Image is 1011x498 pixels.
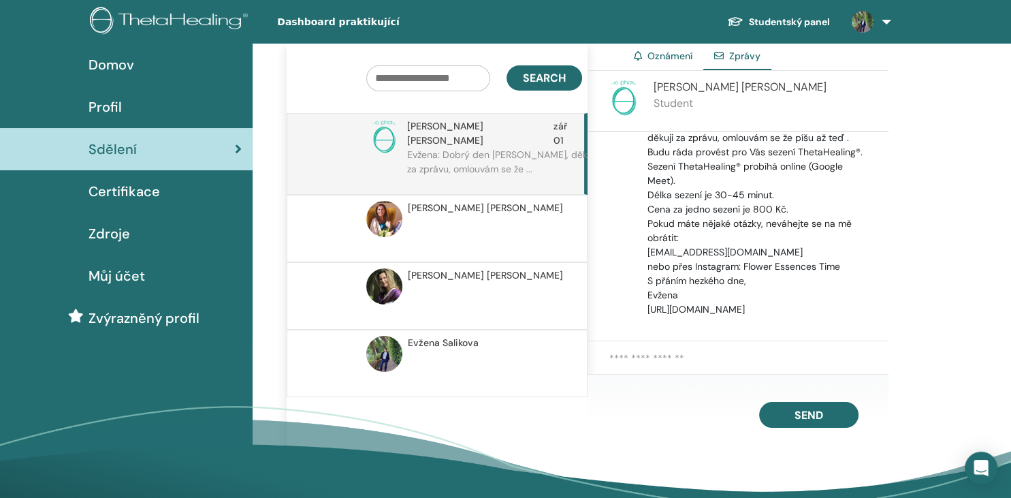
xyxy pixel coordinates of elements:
a: [PERSON_NAME] [PERSON_NAME]zář 01Evžena: Dobrý den [PERSON_NAME], děkuji za zprávu, omlouvám se ž... [287,113,588,195]
img: no-photo.png [366,119,402,155]
img: default.jpg [852,11,873,33]
span: [PERSON_NAME] [PERSON_NAME] [407,119,553,148]
a: Oznámení [647,50,692,62]
img: default.jpg [366,268,402,305]
a: Studentský panel [716,10,841,35]
span: Dashboard praktikující [277,15,481,29]
span: Zprávy [729,50,760,62]
span: Můj účet [89,266,145,286]
span: [PERSON_NAME] [PERSON_NAME] [654,80,827,94]
a: [PERSON_NAME] [PERSON_NAME] [287,195,588,262]
span: zář 01 [553,119,579,148]
img: logo.png [90,7,253,37]
a: [PERSON_NAME] [PERSON_NAME] [287,262,588,330]
span: Zdroje [89,223,130,244]
span: Send [795,408,823,422]
button: Send [759,402,858,428]
p: Evžena: Dobrý den [PERSON_NAME], děkuji za zprávu, omlouvám se že ... [407,148,605,189]
span: Evžena Salikova [408,336,479,350]
a: Evžena Salikova [287,330,588,397]
span: [PERSON_NAME] [PERSON_NAME] [408,268,563,283]
button: Search [507,65,582,91]
img: default.jpg [366,201,402,237]
span: Certifikace [89,181,160,202]
img: graduation-cap-white.svg [727,16,743,27]
img: no-photo.png [605,79,643,117]
img: default.jpg [366,336,402,372]
span: [PERSON_NAME] [PERSON_NAME] [408,201,563,215]
p: Dobrý den [PERSON_NAME], děkuji za zprávu, omlouvám se že píšu až teď . Budu ráda provést pro Vás... [647,116,873,317]
span: Profil [89,97,122,117]
span: Zvýrazněný profil [89,308,199,328]
p: Student [654,95,827,112]
span: Sdělení [89,139,137,159]
span: Search [523,71,566,85]
div: Open Intercom Messenger [965,452,997,484]
span: Domov [89,55,134,75]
